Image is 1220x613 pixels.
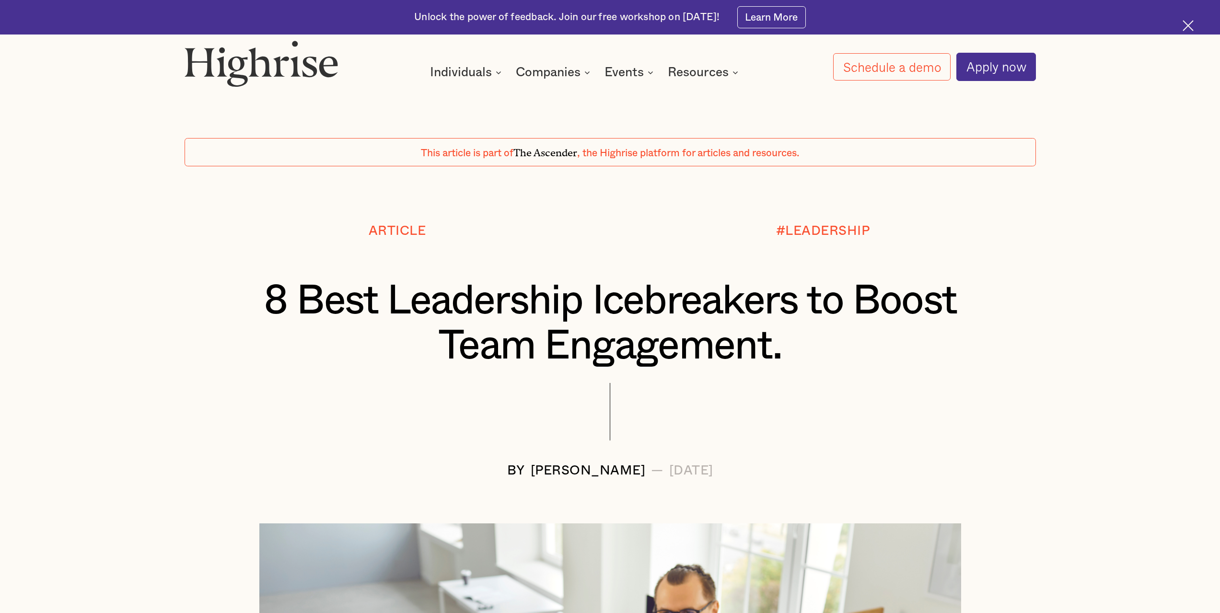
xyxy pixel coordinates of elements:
div: Individuals [430,67,504,78]
span: This article is part of [421,148,513,158]
img: Cross icon [1183,20,1194,31]
div: Companies [516,67,581,78]
div: Events [604,67,644,78]
div: #LEADERSHIP [776,224,870,238]
a: Learn More [737,6,806,28]
div: Article [369,224,426,238]
img: Highrise logo [185,40,338,87]
a: Apply now [956,53,1036,81]
span: , the Highrise platform for articles and resources. [577,148,800,158]
a: Schedule a demo [833,53,951,81]
div: Companies [516,67,593,78]
div: [DATE] [669,463,713,478]
div: Events [604,67,656,78]
div: — [651,463,663,478]
div: BY [507,463,525,478]
h1: 8 Best Leadership Icebreakers to Boost Team Engagement. [231,278,988,369]
div: [PERSON_NAME] [531,463,646,478]
div: Unlock the power of feedback. Join our free workshop on [DATE]! [414,11,720,24]
div: Resources [668,67,729,78]
div: Resources [668,67,741,78]
div: Individuals [430,67,492,78]
span: The Ascender [513,144,577,156]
